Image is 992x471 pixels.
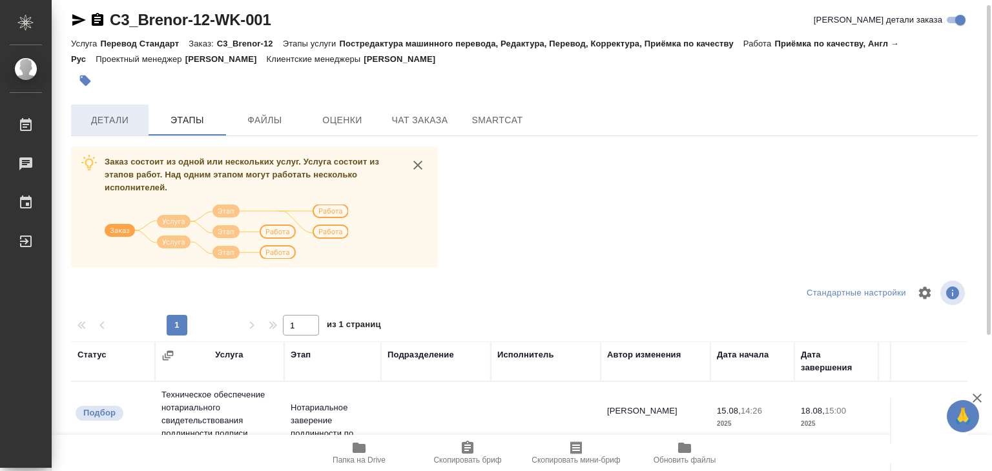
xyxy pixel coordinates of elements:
[71,12,87,28] button: Скопировать ссылку для ЯМессенджера
[885,417,956,430] p: док.
[291,401,375,440] p: Нотариальное заверение подлинности по...
[96,54,185,64] p: Проектный менеджер
[283,39,340,48] p: Этапы услуги
[71,66,99,95] button: Добавить тэг
[885,405,956,417] p: 0
[327,317,381,336] span: из 1 страниц
[77,348,107,361] div: Статус
[155,382,284,459] td: Техническое обеспечение нотариального свидетельствования подлинности подписи переводчика Не указан
[234,112,296,128] span: Файлы
[333,456,386,465] span: Папка на Drive
[105,157,379,192] span: Заказ состоит из одной или нескольких услуг. Услуга состоит из этапов работ. Над одним этапом мог...
[433,456,501,465] span: Скопировать бриф
[90,12,105,28] button: Скопировать ссылку
[305,435,413,471] button: Папка на Drive
[215,348,243,361] div: Услуга
[814,14,942,26] span: [PERSON_NAME] детали заказа
[413,435,522,471] button: Скопировать бриф
[717,348,769,361] div: Дата начала
[532,456,620,465] span: Скопировать мини-бриф
[466,112,528,128] span: SmartCat
[71,39,100,48] p: Услуга
[497,348,554,361] div: Исполнитель
[387,348,454,361] div: Подразделение
[717,417,788,430] p: 2025
[311,112,373,128] span: Оценки
[100,39,189,48] p: Перевод Стандарт
[947,400,979,432] button: 🙏
[654,456,716,465] span: Обновить файлы
[940,281,967,305] span: Посмотреть информацию
[291,348,311,361] div: Этап
[717,406,741,416] p: 15.08,
[607,348,681,361] div: Автор изменения
[267,54,364,64] p: Клиентские менеджеры
[801,348,872,374] div: Дата завершения
[909,277,940,308] span: Настроить таблицу
[217,39,283,48] p: C3_Brenor-12
[801,406,825,416] p: 18.08,
[952,403,974,430] span: 🙏
[156,112,218,128] span: Этапы
[630,435,739,471] button: Обновить файлы
[110,11,271,28] a: C3_Brenor-12-WK-001
[364,54,445,64] p: [PERSON_NAME]
[408,155,428,175] button: close
[389,112,451,128] span: Чат заказа
[83,406,116,419] p: Подбор
[601,398,710,443] td: [PERSON_NAME]
[161,349,174,362] button: Сгруппировать
[339,39,743,48] p: Постредактура машинного перевода, Редактура, Перевод, Корректура, Приёмка по качеству
[79,112,141,128] span: Детали
[825,406,846,416] p: 15:00
[522,435,630,471] button: Скопировать мини-бриф
[189,39,216,48] p: Заказ:
[803,283,909,303] div: split button
[185,54,267,64] p: [PERSON_NAME]
[801,417,872,430] p: 2025
[741,406,762,416] p: 14:26
[743,39,775,48] p: Работа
